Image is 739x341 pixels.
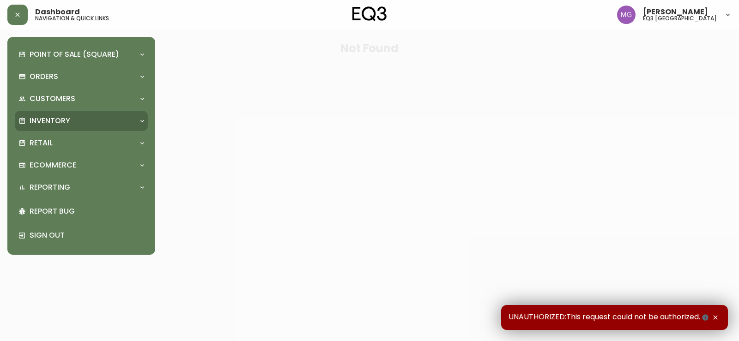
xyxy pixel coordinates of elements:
div: Orders [15,66,148,87]
p: Report Bug [30,206,144,216]
div: Reporting [15,177,148,197]
div: Ecommerce [15,155,148,175]
div: Sign Out [15,223,148,247]
p: Inventory [30,116,70,126]
p: Sign Out [30,230,144,240]
p: Customers [30,94,75,104]
img: logo [352,6,387,21]
h5: eq3 [GEOGRAPHIC_DATA] [643,16,717,21]
p: Ecommerce [30,160,76,170]
p: Retail [30,138,53,148]
span: Dashboard [35,8,80,16]
div: Report Bug [15,199,148,223]
div: Retail [15,133,148,153]
div: Inventory [15,111,148,131]
span: UNAUTHORIZED:This request could not be authorized. [509,312,710,323]
div: Customers [15,89,148,109]
div: Point of Sale (Square) [15,44,148,65]
p: Orders [30,72,58,82]
h5: navigation & quick links [35,16,109,21]
p: Point of Sale (Square) [30,49,119,60]
span: [PERSON_NAME] [643,8,708,16]
img: de8837be2a95cd31bb7c9ae23fe16153 [617,6,636,24]
p: Reporting [30,182,70,192]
